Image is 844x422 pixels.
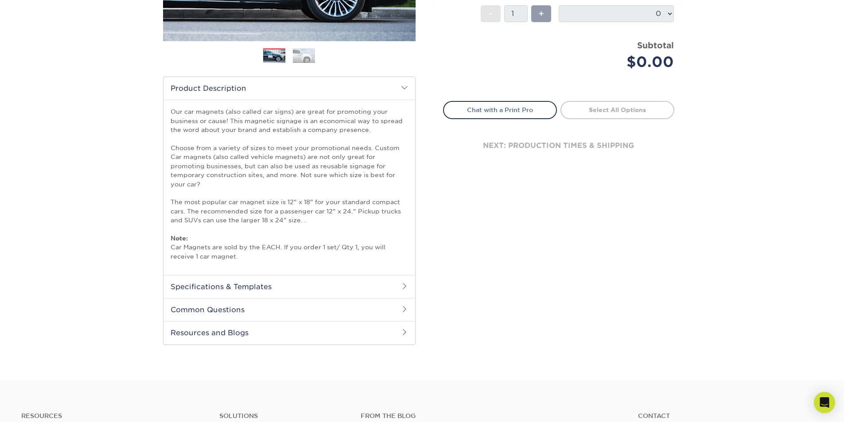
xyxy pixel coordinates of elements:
[565,51,674,73] div: $0.00
[489,7,493,20] span: -
[163,321,415,344] h2: Resources and Blogs
[293,48,315,63] img: Magnets and Buttons 02
[263,49,285,64] img: Magnets and Buttons 01
[171,235,188,242] strong: Note:
[443,119,674,172] div: next: production times & shipping
[163,298,415,321] h2: Common Questions
[163,77,415,100] h2: Product Description
[219,412,347,420] h4: Solutions
[443,101,557,119] a: Chat with a Print Pro
[637,40,674,50] strong: Subtotal
[171,107,408,261] p: Our car magnets (also called car signs) are great for promoting your business or cause! This magn...
[638,412,823,420] a: Contact
[163,275,415,298] h2: Specifications & Templates
[814,392,835,413] div: Open Intercom Messenger
[361,412,614,420] h4: From the Blog
[560,101,674,119] a: Select All Options
[21,412,206,420] h4: Resources
[538,7,544,20] span: +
